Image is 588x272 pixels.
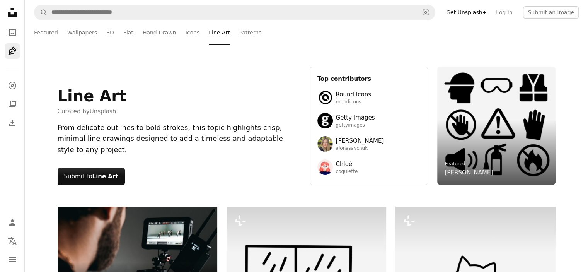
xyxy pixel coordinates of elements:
[5,78,20,93] a: Explore
[445,161,465,166] a: Featured
[317,136,333,152] img: Avatar of user Alona Savchuk
[34,5,435,20] form: Find visuals sitewide
[5,115,20,130] a: Download History
[58,122,300,156] div: From delicate outlines to bold strokes, this topic highlights crisp, minimal line drawings design...
[445,168,493,177] a: [PERSON_NAME]
[416,5,435,20] button: Visual search
[143,20,176,45] a: Hand Drawn
[5,215,20,230] a: Log in / Sign up
[92,173,118,180] strong: Line Art
[5,252,20,267] button: Menu
[336,122,375,128] span: gettyimages
[336,99,371,105] span: roundicons
[239,20,262,45] a: Patterns
[336,136,384,145] span: [PERSON_NAME]
[336,90,371,99] span: Round Icons
[491,6,517,19] a: Log in
[317,136,420,152] a: Avatar of user Alona Savchuk[PERSON_NAME]alonasavchuk
[58,107,127,116] span: Curated by
[5,233,20,249] button: Language
[34,20,58,45] a: Featured
[58,168,125,185] button: Submit toLine Art
[317,90,333,105] img: Avatar of user Round Icons
[5,25,20,40] a: Photos
[523,6,579,19] button: Submit an image
[441,6,491,19] a: Get Unsplash+
[106,20,114,45] a: 3D
[5,5,20,22] a: Home — Unsplash
[67,20,97,45] a: Wallpapers
[336,145,384,152] span: alonasavchuk
[336,169,358,175] span: coquiette
[317,90,420,105] a: Avatar of user Round IconsRound Iconsroundicons
[336,113,375,122] span: Getty Images
[58,87,127,105] h1: Line Art
[5,43,20,59] a: Illustrations
[34,5,48,20] button: Search Unsplash
[317,113,420,128] a: Avatar of user Getty ImagesGetty Imagesgettyimages
[336,159,358,169] span: Chloé
[186,20,200,45] a: Icons
[5,96,20,112] a: Collections
[317,159,420,175] a: Avatar of user ChloéChloécoquiette
[317,159,333,175] img: Avatar of user Chloé
[317,113,333,128] img: Avatar of user Getty Images
[317,74,420,84] h3: Top contributors
[90,108,116,115] a: Unsplash
[123,20,133,45] a: Flat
